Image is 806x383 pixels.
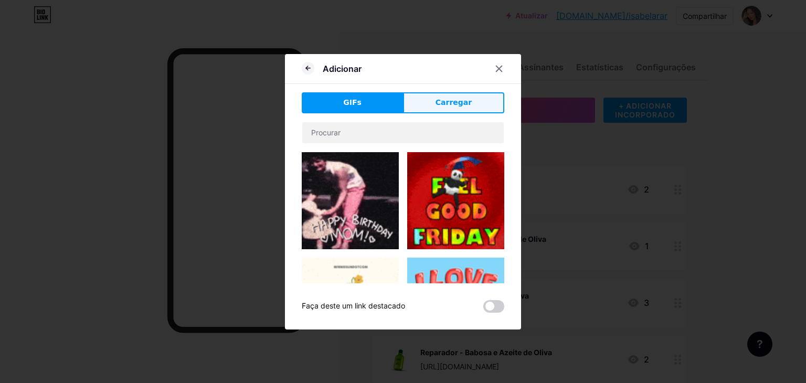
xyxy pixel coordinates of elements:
[436,98,472,107] font: Carregar
[302,122,504,143] input: Procurar
[407,152,504,249] img: Gihpy
[323,63,362,74] font: Adicionar
[302,258,399,355] img: Gihpy
[302,92,403,113] button: GIFs
[407,258,504,355] img: Gihpy
[343,98,362,107] font: GIFs
[403,92,504,113] button: Carregar
[302,301,405,310] font: Faça deste um link destacado
[302,152,399,249] img: Gihpy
